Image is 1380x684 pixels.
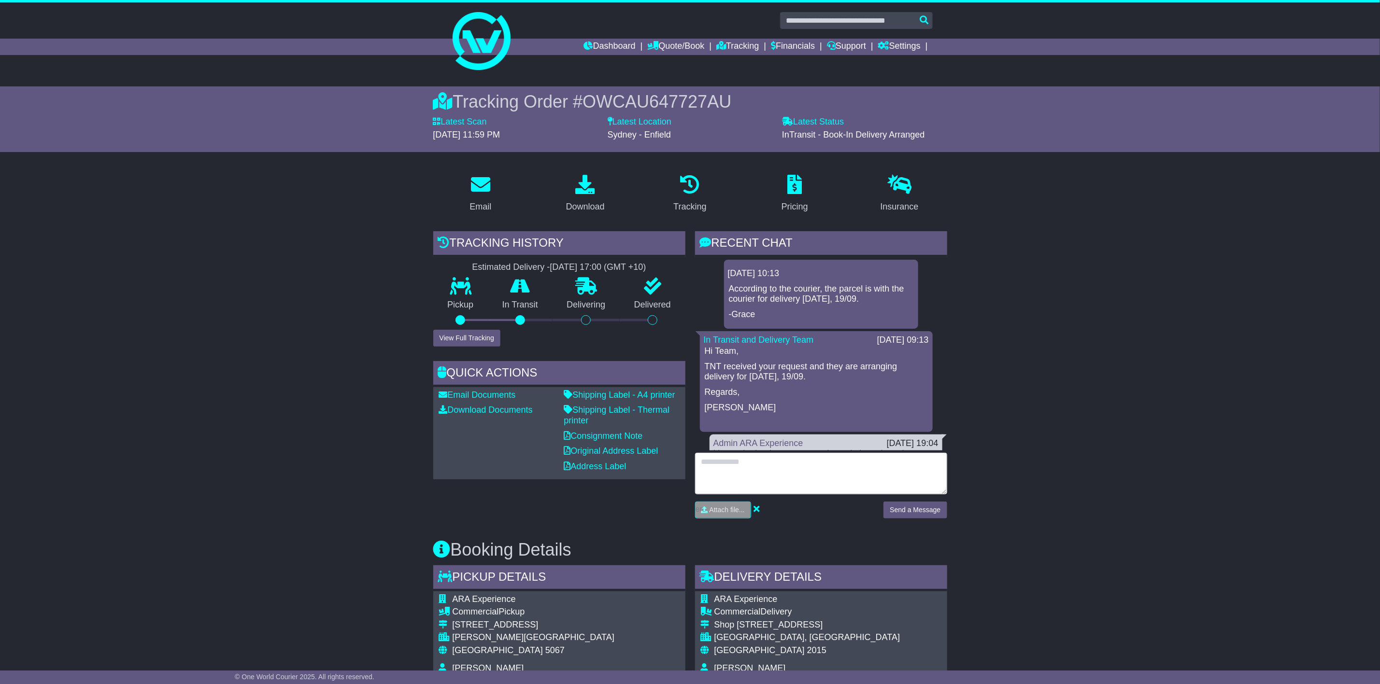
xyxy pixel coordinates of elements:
[695,231,947,257] div: RECENT CHAT
[433,330,500,347] button: View Full Tracking
[729,309,913,320] p: -Grace
[714,645,805,655] span: [GEOGRAPHIC_DATA]
[564,461,626,471] a: Address Label
[564,431,643,441] a: Consignment Note
[827,39,866,55] a: Support
[807,645,826,655] span: 2015
[878,39,921,55] a: Settings
[704,335,814,345] a: In Transit and Delivery Team
[877,335,929,346] div: [DATE] 09:13
[453,632,614,643] div: [PERSON_NAME][GEOGRAPHIC_DATA]
[874,171,925,217] a: Insurance
[453,607,499,616] span: Commercial
[439,405,533,415] a: Download Documents
[469,200,491,213] div: Email
[488,300,553,310] p: In Transit
[887,438,939,449] div: [DATE] 19:04
[433,262,685,273] div: Estimated Delivery -
[714,607,933,617] div: Delivery
[583,92,731,112] span: OWCAU647727AU
[433,361,685,387] div: Quick Actions
[647,39,704,55] a: Quote/Book
[771,39,815,55] a: Financials
[560,171,611,217] a: Download
[714,620,933,630] div: Shop [STREET_ADDRESS]
[453,645,543,655] span: [GEOGRAPHIC_DATA]
[453,663,524,673] span: [PERSON_NAME]
[433,540,947,559] h3: Booking Details
[705,403,928,413] p: [PERSON_NAME]
[463,171,498,217] a: Email
[716,39,759,55] a: Tracking
[545,645,565,655] span: 5067
[584,39,636,55] a: Dashboard
[433,300,488,310] p: Pickup
[620,300,685,310] p: Delivered
[433,91,947,112] div: Tracking Order #
[729,284,913,305] p: According to the courier, the parcel is with the courier for delivery [DATE], 19/09.
[705,362,928,382] p: TNT received your request and they are arranging delivery for [DATE], 19/09.
[728,268,914,279] div: [DATE] 10:13
[714,663,786,673] span: [PERSON_NAME]
[714,594,778,604] span: ARA Experience
[566,200,605,213] div: Download
[433,130,500,140] span: [DATE] 11:59 PM
[883,502,947,518] button: Send a Message
[782,130,925,140] span: InTransit - Book-In Delivery Arranged
[705,346,928,357] p: Hi Team,
[453,607,614,617] div: Pickup
[439,390,516,400] a: Email Documents
[667,171,712,217] a: Tracking
[782,200,808,213] div: Pricing
[695,565,947,591] div: Delivery Details
[453,594,516,604] span: ARA Experience
[235,673,374,681] span: © One World Courier 2025. All rights reserved.
[608,117,671,127] label: Latest Location
[782,117,844,127] label: Latest Status
[564,390,675,400] a: Shipping Label - A4 printer
[775,171,814,217] a: Pricing
[881,200,919,213] div: Insurance
[433,565,685,591] div: Pickup Details
[673,200,706,213] div: Tracking
[714,607,761,616] span: Commercial
[713,438,803,448] a: Admin ARA Experience
[705,387,928,398] p: Regards,
[550,262,646,273] div: [DATE] 17:00 (GMT +10)
[453,620,614,630] div: [STREET_ADDRESS]
[433,117,487,127] label: Latest Scan
[433,231,685,257] div: Tracking history
[553,300,620,310] p: Delivering
[564,405,670,425] a: Shipping Label - Thermal printer
[608,130,671,140] span: Sydney - Enfield
[714,632,933,643] div: [GEOGRAPHIC_DATA], [GEOGRAPHIC_DATA]
[564,446,658,456] a: Original Address Label
[713,448,939,469] div: I just submitted a request on the website to have it delivered as well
